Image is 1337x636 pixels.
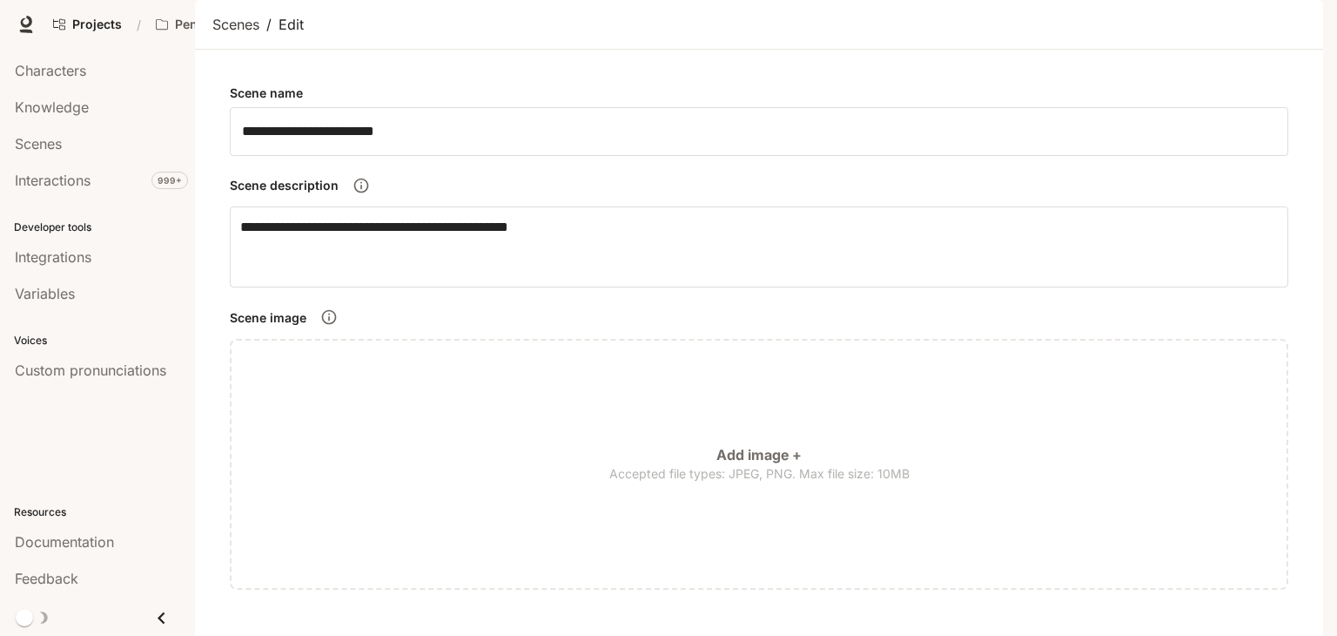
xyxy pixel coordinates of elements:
[212,14,259,35] a: Scenes
[72,17,122,32] span: Projects
[266,14,272,35] div: /
[148,7,299,42] button: Open workspace menu
[279,14,304,35] p: Edit
[716,445,802,465] p: Add image +
[45,7,130,42] a: Go to projects
[230,309,306,327] h6: Scene image
[230,177,339,194] h6: Scene description
[130,16,148,34] div: /
[609,465,910,483] p: Accepted file types: JPEG, PNG. Max file size: 10MB
[175,17,272,32] p: Pen Pals [Production]
[230,85,303,102] h6: Scene name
